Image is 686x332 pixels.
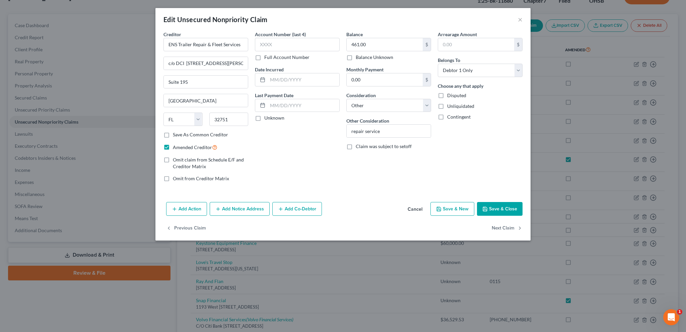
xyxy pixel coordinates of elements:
[210,202,270,216] button: Add Notice Address
[447,114,471,120] span: Contingent
[346,117,389,124] label: Other Consideration
[166,221,206,235] button: Previous Claim
[173,144,212,150] span: Amended Creditor
[164,57,248,70] input: Enter address...
[166,202,207,216] button: Add Action
[272,202,322,216] button: Add Co-Debtor
[438,31,477,38] label: Arrearage Amount
[163,15,268,24] div: Edit Unsecured Nonpriority Claim
[255,31,306,38] label: Account Number (last 4)
[164,94,248,107] input: Enter city...
[163,31,181,37] span: Creditor
[268,99,339,112] input: MM/DD/YYYY
[173,131,228,138] label: Save As Common Creditor
[255,38,340,51] input: XXXX
[514,38,522,51] div: $
[492,221,523,235] button: Next Claim
[264,54,310,61] label: Full Account Number
[356,143,412,149] span: Claim was subject to setoff
[518,15,523,23] button: ×
[356,54,393,61] label: Balance Unknown
[430,202,474,216] button: Save & New
[268,73,339,86] input: MM/DD/YYYY
[173,157,244,169] span: Omit claim from Schedule E/F and Creditor Matrix
[447,103,474,109] span: Unliquidated
[255,92,293,99] label: Last Payment Date
[438,57,460,63] span: Belongs To
[346,66,384,73] label: Monthly Payment
[438,38,514,51] input: 0.00
[347,125,431,137] input: Specify...
[346,92,376,99] label: Consideration
[438,82,483,89] label: Choose any that apply
[423,38,431,51] div: $
[173,176,229,181] span: Omit from Creditor Matrix
[477,202,523,216] button: Save & Close
[209,113,249,126] input: Enter zip...
[347,73,423,86] input: 0.00
[347,38,423,51] input: 0.00
[264,115,284,121] label: Unknown
[423,73,431,86] div: $
[677,309,682,315] span: 1
[402,203,428,216] button: Cancel
[163,38,248,51] input: Search creditor by name...
[346,31,363,38] label: Balance
[164,76,248,88] input: Apt, Suite, etc...
[663,309,679,325] iframe: Intercom live chat
[255,66,284,73] label: Date Incurred
[447,92,466,98] span: Disputed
